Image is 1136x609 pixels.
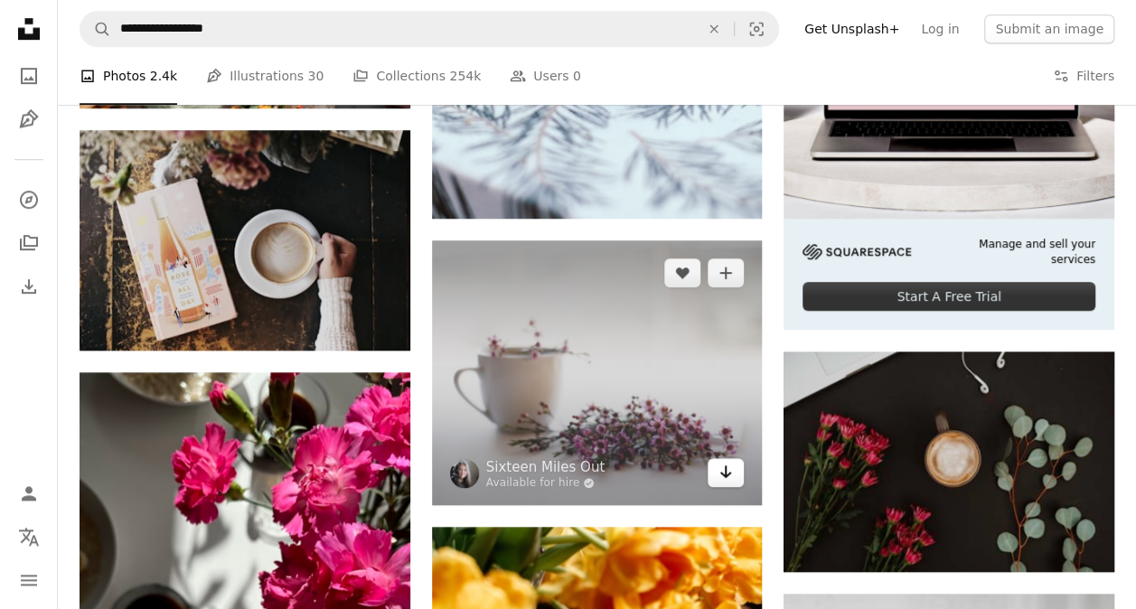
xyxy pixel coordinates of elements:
img: file-1705255347840-230a6ab5bca9image [803,244,911,259]
a: Illustrations 30 [206,47,324,105]
a: Collections 254k [352,47,481,105]
span: 0 [573,66,581,86]
a: Illustrations [11,101,47,137]
button: Add to Collection [708,258,744,287]
a: Home — Unsplash [11,11,47,51]
a: Bright pink carnations sit beside coffee. [80,557,410,574]
a: pink and green flowers on white ceramic teacup [432,364,763,380]
a: Photos [11,58,47,94]
button: Search Unsplash [80,12,111,46]
img: person holding white ceramic mug filled with brown liquid [80,130,410,351]
a: Sixteen Miles Out [486,458,605,476]
a: Users 0 [510,47,581,105]
button: Clear [694,12,734,46]
a: person holding white ceramic mug filled with brown liquid [80,232,410,248]
button: Menu [11,562,47,598]
a: Available for hire [486,476,605,491]
form: Find visuals sitewide [80,11,779,47]
span: 30 [308,66,324,86]
button: Submit an image [984,14,1114,43]
button: Language [11,519,47,555]
a: Download [708,458,744,487]
img: pink and green flowers on white ceramic teacup [432,240,763,505]
button: Like [664,258,700,287]
img: Go to Sixteen Miles Out's profile [450,459,479,488]
img: brown ceramic mug beside pink-petaled flowers on black surface [784,351,1114,572]
span: Manage and sell your services [933,237,1095,267]
span: 254k [449,66,481,86]
a: Download History [11,268,47,304]
div: Start A Free Trial [803,282,1095,311]
a: Get Unsplash+ [793,14,910,43]
a: Log in / Sign up [11,475,47,511]
a: Explore [11,182,47,218]
button: Visual search [735,12,778,46]
button: Filters [1053,47,1114,105]
a: Collections [11,225,47,261]
a: Log in [910,14,970,43]
a: brown ceramic mug beside pink-petaled flowers on black surface [784,453,1114,469]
